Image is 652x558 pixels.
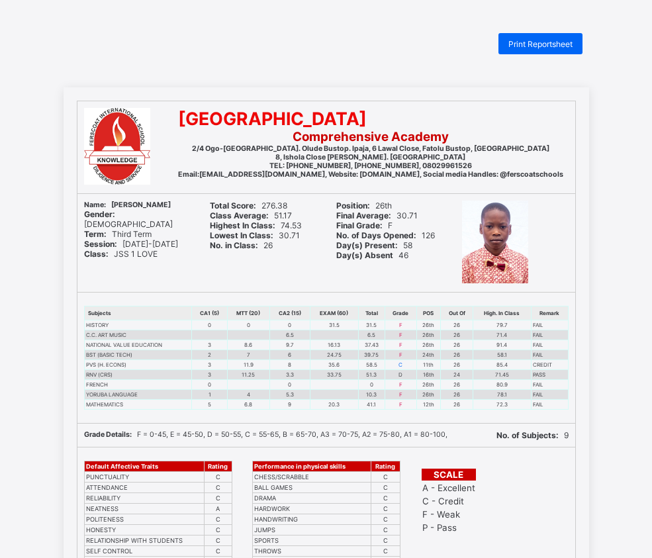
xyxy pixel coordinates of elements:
[252,483,371,493] td: BALL GAMES
[371,525,400,535] td: C
[191,370,227,380] td: 3
[210,210,269,220] b: Class Average:
[84,239,117,249] b: Session:
[191,400,227,410] td: 5
[531,340,568,350] td: FAIL
[310,400,358,410] td: 20.3
[473,340,531,350] td: 91.4
[336,230,435,240] span: 126
[385,380,416,390] td: F
[385,340,416,350] td: F
[228,306,270,320] th: MTT (20)
[441,320,473,330] td: 26
[385,390,416,400] td: F
[336,250,393,260] b: Day(s) Absent
[310,320,358,330] td: 31.5
[210,240,273,250] span: 26
[84,380,191,390] td: FRENCH
[416,380,441,390] td: 26th
[84,229,107,239] b: Term:
[84,535,204,546] td: RELATIONSHIP WITH STUDENTS
[371,483,400,493] td: C
[422,482,476,494] td: A - Excellent
[416,330,441,340] td: 26th
[358,390,385,400] td: 10.3
[371,461,400,472] th: Rating
[84,306,191,320] th: Subjects
[531,390,568,400] td: FAIL
[210,210,292,220] span: 51.17
[416,400,441,410] td: 12th
[441,370,473,380] td: 24
[191,360,227,370] td: 3
[252,546,371,557] td: THROWS
[228,350,270,360] td: 7
[310,306,358,320] th: EXAM (60)
[441,390,473,400] td: 26
[84,340,191,350] td: NATIONAL VALUE EDUCATION
[473,400,531,410] td: 72.3
[204,493,232,504] td: C
[416,320,441,330] td: 26th
[204,535,232,546] td: C
[204,461,232,472] th: Rating
[252,504,371,514] td: HARDWORK
[210,230,300,240] span: 30.71
[84,201,106,209] b: Name:
[441,400,473,410] td: 26
[310,350,358,360] td: 24.75
[416,340,441,350] td: 26th
[210,201,287,210] span: 276.38
[422,495,476,507] td: C - Credit
[84,483,204,493] td: ATTENDANCE
[416,390,441,400] td: 26th
[252,525,371,535] td: JUMPS
[204,546,232,557] td: C
[416,306,441,320] th: POS
[358,360,385,370] td: 58.5
[358,350,385,360] td: 39.75
[84,430,447,439] span: F = 0-45, E = 45-50, D = 50-55, C = 55-65, B = 65-70, A3 = 70-75, A2 = 75-80, A1 = 80-100,
[416,350,441,360] td: 24th
[422,508,476,520] td: F - Weak
[531,370,568,380] td: PASS
[84,514,204,525] td: POLITENESS
[531,400,568,410] td: FAIL
[416,360,441,370] td: 11th
[191,350,227,360] td: 2
[473,380,531,390] td: 80.9
[191,306,227,320] th: CA1 (5)
[473,370,531,380] td: 71.45
[204,483,232,493] td: C
[210,220,275,230] b: Highest In Class:
[531,360,568,370] td: CREDIT
[371,535,400,546] td: C
[84,239,178,249] span: [DATE]-[DATE]
[336,230,416,240] b: No. of Days Opened:
[336,220,383,230] b: Final Grade:
[473,350,531,360] td: 58.1
[84,430,132,439] b: Grade Details:
[191,340,227,350] td: 3
[531,320,568,330] td: FAIL
[441,306,473,320] th: Out Of
[473,330,531,340] td: 71.4
[269,380,310,390] td: 0
[496,430,559,440] b: No. of Subjects:
[371,514,400,525] td: C
[228,400,270,410] td: 6.8
[191,320,227,330] td: 0
[84,330,191,340] td: C.C. ART MUSIC
[336,201,370,210] b: Position:
[416,370,441,380] td: 16th
[84,504,204,514] td: NEATNESS
[385,360,416,370] td: C
[228,390,270,400] td: 4
[84,461,204,472] th: Default Affective Traits
[178,170,563,179] b: Email:[EMAIL_ADDRESS][DOMAIN_NAME], Website: [DOMAIN_NAME], Social media Handles: @ferscoatschools
[210,220,302,230] span: 74.53
[358,370,385,380] td: 51.3
[473,360,531,370] td: 85.4
[252,472,371,483] td: CHESS/SCRABBLE
[310,340,358,350] td: 16.13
